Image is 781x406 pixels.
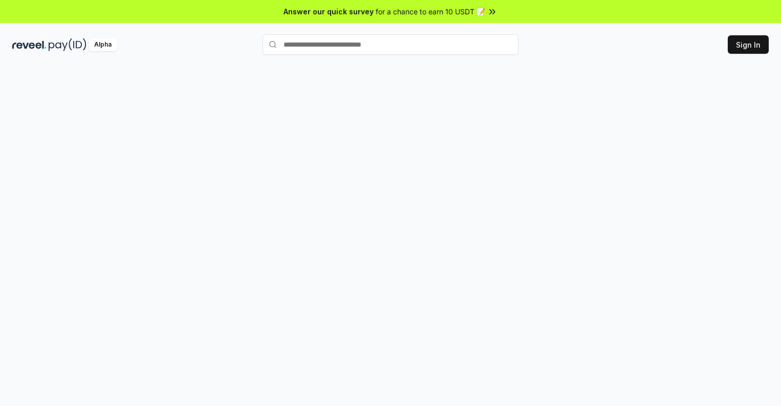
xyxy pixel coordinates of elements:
[49,38,86,51] img: pay_id
[376,6,485,17] span: for a chance to earn 10 USDT 📝
[89,38,117,51] div: Alpha
[728,35,769,54] button: Sign In
[284,6,374,17] span: Answer our quick survey
[12,38,47,51] img: reveel_dark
